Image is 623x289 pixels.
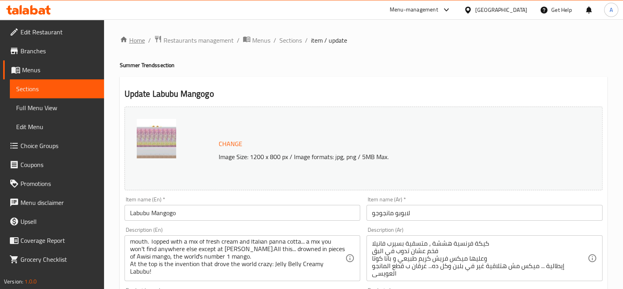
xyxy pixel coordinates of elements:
[10,117,104,136] a: Edit Menu
[3,193,104,212] a: Menu disclaimer
[305,36,308,45] li: /
[3,212,104,231] a: Upsell
[610,6,613,14] span: A
[3,155,104,174] a: Coupons
[20,217,98,226] span: Upsell
[22,65,98,75] span: Menus
[3,174,104,193] a: Promotions
[20,141,98,150] span: Choice Groups
[237,36,240,45] li: /
[366,205,603,221] input: Enter name Ar
[16,122,98,131] span: Edit Menu
[16,103,98,113] span: Full Menu View
[4,276,23,287] span: Version:
[20,160,98,169] span: Coupons
[164,36,234,45] span: Restaurants management
[20,27,98,37] span: Edit Restaurant
[390,5,438,15] div: Menu-management
[125,205,361,221] input: Enter name En
[252,36,270,45] span: Menus
[3,250,104,269] a: Grocery Checklist
[311,36,347,45] span: item / update
[16,84,98,94] span: Sections
[475,6,527,14] div: [GEOGRAPHIC_DATA]
[273,36,276,45] li: /
[20,255,98,264] span: Grocery Checklist
[120,61,607,69] h4: Summer Trends section
[125,88,603,100] h2: Update Labubu Mangogo
[10,79,104,98] a: Sections
[20,179,98,188] span: Promotions
[10,98,104,117] a: Full Menu View
[120,36,145,45] a: Home
[3,23,104,41] a: Edit Restaurant
[148,36,151,45] li: /
[243,35,270,45] a: Menus
[20,198,98,207] span: Menu disclaimer
[216,136,245,152] button: Change
[3,60,104,79] a: Menus
[20,236,98,245] span: Coverage Report
[24,276,37,287] span: 1.0.0
[20,46,98,56] span: Branches
[120,35,607,45] nav: breadcrumb
[3,136,104,155] a: Choice Groups
[372,240,588,277] textarea: كيكة فرنسية هششة ، متسقية بسيرب فانيلا فخم عشان تدوب في البق وعليها ميكس فريش كريم طبيعي و بانا ك...
[154,35,234,45] a: Restaurants management
[219,138,242,150] span: Change
[3,41,104,60] a: Branches
[279,36,302,45] a: Sections
[137,119,176,158] img: %D9%84%D8%A7%D8%A8%D9%88%D8%A8%D9%88_1638911191779157042.png
[3,231,104,250] a: Coverage Report
[216,152,556,161] p: Image Size: 1200 x 800 px / Image formats: jpg, png / 5MB Max.
[130,240,346,277] textarea: A fluffy French cake, drizzled with a luxurious vanilla syrup that melts in the mouth. Topped wit...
